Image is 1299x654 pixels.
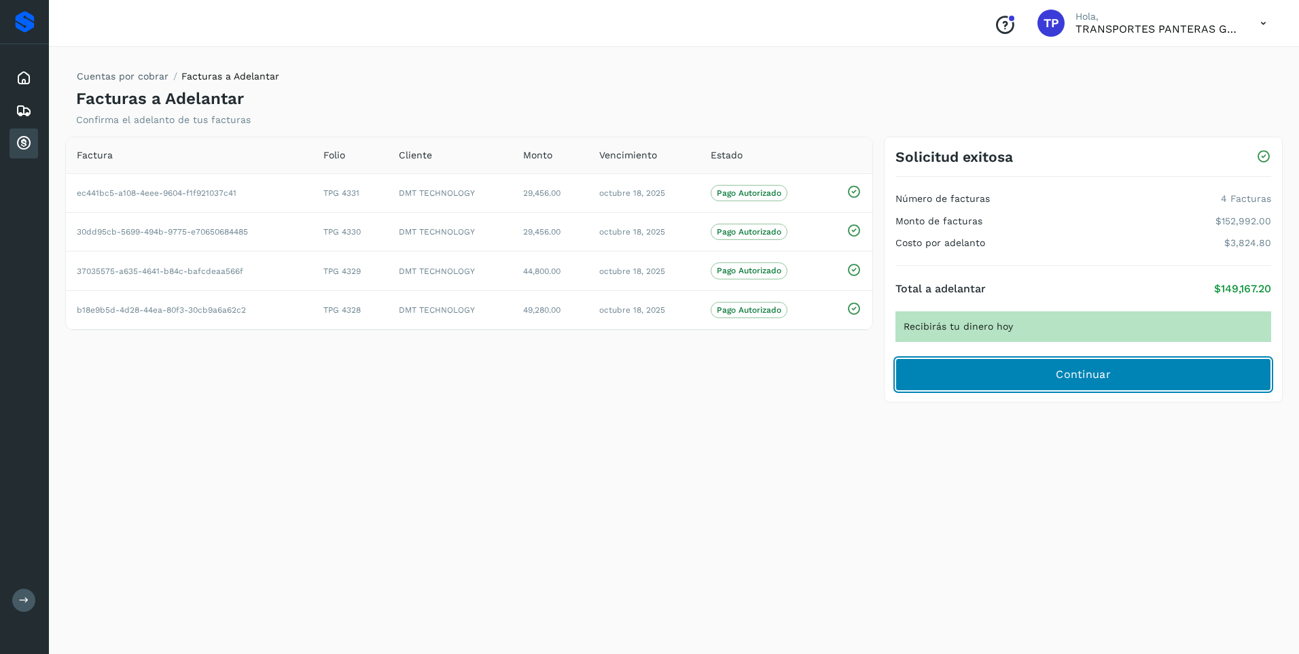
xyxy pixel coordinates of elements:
td: 37035575-a635-4641-b84c-bafcdeaa566f [66,252,313,290]
span: 29,456.00 [523,188,560,198]
span: Cliente [399,148,432,162]
h4: Monto de facturas [895,216,982,227]
button: Continuar [895,358,1271,391]
p: Confirma el adelanto de tus facturas [76,114,251,126]
p: $3,824.80 [1224,237,1271,249]
p: Hola, [1075,11,1239,22]
td: TPG 4331 [313,173,388,212]
p: 4 Facturas [1221,193,1271,205]
td: TPG 4330 [313,213,388,252]
h4: Total a adelantar [895,282,986,295]
span: 44,800.00 [523,266,560,276]
p: $149,167.20 [1214,282,1271,295]
nav: breadcrumb [76,69,279,89]
td: ec441bc5-a108-4eee-9604-f1f921037c41 [66,173,313,212]
h3: Solicitud exitosa [895,148,1013,165]
td: DMT TECHNOLOGY [388,290,513,329]
span: Folio [323,148,345,162]
td: DMT TECHNOLOGY [388,252,513,290]
div: Embarques [10,96,38,126]
p: Pago Autorizado [717,188,781,198]
h4: Número de facturas [895,193,990,205]
p: Pago Autorizado [717,266,781,275]
div: Cuentas por cobrar [10,128,38,158]
span: 49,280.00 [523,305,560,315]
td: DMT TECHNOLOGY [388,173,513,212]
a: Cuentas por cobrar [77,71,168,82]
span: Vencimiento [599,148,657,162]
td: b18e9b5d-4d28-44ea-80f3-30cb9a6a62c2 [66,290,313,329]
span: Facturas a Adelantar [181,71,279,82]
h4: Facturas a Adelantar [76,89,244,109]
td: TPG 4328 [313,290,388,329]
p: Pago Autorizado [717,227,781,237]
span: octubre 18, 2025 [599,266,665,276]
span: Estado [711,148,743,162]
p: TRANSPORTES PANTERAS GAPO S.A. DE C.V. [1075,22,1239,35]
div: Inicio [10,63,38,93]
p: $152,992.00 [1215,216,1271,227]
span: octubre 18, 2025 [599,227,665,237]
td: DMT TECHNOLOGY [388,213,513,252]
span: Continuar [1056,367,1111,382]
td: 30dd95cb-5699-494b-9775-e70650684485 [66,213,313,252]
span: octubre 18, 2025 [599,188,665,198]
h4: Costo por adelanto [895,237,985,249]
span: Monto [523,148,552,162]
td: TPG 4329 [313,252,388,290]
p: Pago Autorizado [717,305,781,315]
span: 29,456.00 [523,227,560,237]
span: Factura [77,148,113,162]
div: Recibirás tu dinero hoy [895,311,1271,342]
span: octubre 18, 2025 [599,305,665,315]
